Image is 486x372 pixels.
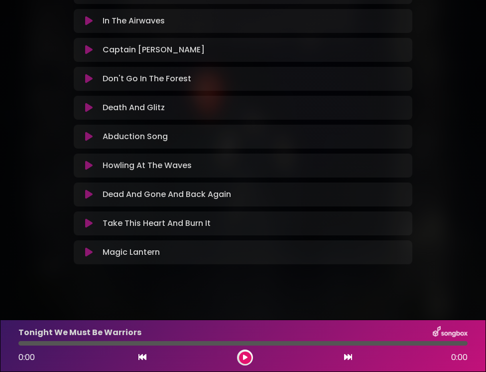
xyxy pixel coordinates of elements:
p: Captain [PERSON_NAME] [103,44,205,56]
p: Dead And Gone And Back Again [103,188,231,200]
p: Death And Glitz [103,102,165,114]
p: Abduction Song [103,131,168,143]
p: In The Airwaves [103,15,165,27]
p: Magic Lantern [103,246,160,258]
p: Don't Go In The Forest [103,73,191,85]
p: Howling At The Waves [103,160,192,172]
p: Take This Heart And Burn It [103,217,211,229]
